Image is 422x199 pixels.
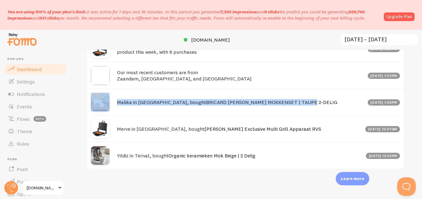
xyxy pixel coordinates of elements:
[397,177,416,196] iframe: Help Scout Beacon - Open
[4,163,68,175] a: Push
[4,113,68,125] a: Flows beta
[17,166,28,172] span: Push
[17,79,35,85] span: Settings
[27,184,56,192] span: [DOMAIN_NAME] - Liman Home Decor
[4,125,68,138] a: Theme
[17,128,32,134] span: Theme
[117,69,364,82] h4: Our most recent customers are from Zaandam, [GEOGRAPHIC_DATA], and [GEOGRAPHIC_DATA]
[7,57,68,61] span: Pop-ups
[7,9,87,15] span: You are using 100% of your plan's limit.
[384,12,415,21] a: Upgrade Plan
[368,73,400,79] div: [DATE] 1:22pm
[221,9,279,15] span: and
[17,103,32,110] span: Events
[206,99,337,105] a: BRICARD [PERSON_NAME] MOKKENSET | TAUPE 2-DELIG
[264,9,279,15] b: 8 clicks
[4,75,68,88] a: Settings
[17,91,45,97] span: Notifications
[117,152,362,159] h4: Yildiz in Ternat, bought
[366,153,400,159] div: [DATE] 10:53pm
[117,126,361,132] h4: Merve in [GEOGRAPHIC_DATA], bought
[336,172,369,185] div: Learn more
[22,180,64,195] a: [DOMAIN_NAME] - Liman Home Decor
[34,116,46,122] span: beta
[204,126,321,132] a: [PERSON_NAME] Exclusive Multi Grill Apparaat RVS
[368,99,400,106] div: [DATE] 1:06pm
[221,9,257,15] b: 7,565 impressions
[117,99,364,106] h4: Malika in [GEOGRAPHIC_DATA], bought
[17,179,40,185] span: Push Data
[17,66,42,72] span: Dashboard
[4,138,68,150] a: Rules
[4,175,68,188] a: Push Data
[341,176,364,182] p: Learn more
[168,152,255,159] a: Organic keramieken Mok Beige | 2 Delig
[17,141,29,147] span: Rules
[7,9,380,21] p: It was active for 1 days and 36 minutes. In this period you generated We predict you could be gen...
[365,126,400,132] div: [DATE] 10:07am
[4,88,68,100] a: Notifications
[4,100,68,113] a: Events
[7,31,38,47] img: fomo-relay-logo-orange.svg
[39,15,59,21] b: 241 clicks
[7,157,68,161] span: Push
[4,63,68,75] a: Dashboard
[17,116,30,122] span: Flows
